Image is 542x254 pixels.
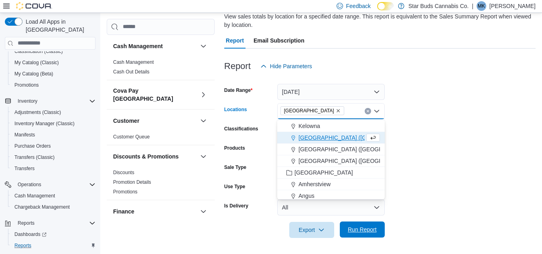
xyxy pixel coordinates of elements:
a: Discounts [113,170,134,175]
button: Purchase Orders [8,140,99,152]
button: Hide Parameters [257,58,315,74]
a: Adjustments (Classic) [11,108,64,117]
span: Adjustments (Classic) [11,108,95,117]
span: Manitoba [280,106,344,115]
button: Classification (Classic) [8,46,99,57]
a: Dashboards [11,230,50,239]
p: [PERSON_NAME] [489,1,536,11]
span: Reports [18,220,35,226]
button: [GEOGRAPHIC_DATA] ([GEOGRAPHIC_DATA]) [277,144,385,155]
a: Inventory Manager (Classic) [11,119,78,128]
span: Cash Management [14,193,55,199]
span: Cash Management [11,191,95,201]
h3: Cash Management [113,42,163,50]
h3: Finance [113,207,134,215]
button: Transfers [8,163,99,174]
span: Purchase Orders [14,143,51,149]
span: [GEOGRAPHIC_DATA] ([GEOGRAPHIC_DATA]) [298,145,421,153]
a: Chargeback Management [11,202,73,212]
span: Classification (Classic) [14,48,63,55]
label: Sale Type [224,164,246,171]
span: Reports [11,241,95,250]
span: Manifests [11,130,95,140]
button: Transfers (Classic) [8,152,99,163]
a: Dashboards [8,229,99,240]
button: [GEOGRAPHIC_DATA] [277,167,385,179]
button: Discounts & Promotions [199,152,208,161]
span: [GEOGRAPHIC_DATA] [284,107,334,115]
span: Manifests [14,132,35,138]
button: Remove Manitoba from selection in this group [336,108,341,113]
button: Cash Management [113,42,197,50]
span: Reports [14,218,95,228]
img: Cova [16,2,52,10]
a: Promotions [11,80,42,90]
div: Finance [107,223,215,245]
div: Megan Keith [477,1,486,11]
span: Transfers (Classic) [11,152,95,162]
h3: Discounts & Promotions [113,152,179,161]
label: Locations [224,106,247,113]
button: Discounts & Promotions [113,152,197,161]
span: Inventory [18,98,37,104]
h3: Customer [113,117,139,125]
button: Clear input [365,108,371,114]
span: Report [226,33,244,49]
button: My Catalog (Beta) [8,68,99,79]
span: Load All Apps in [GEOGRAPHIC_DATA] [22,18,95,34]
span: Dashboards [14,231,47,238]
button: Amherstview [277,179,385,190]
a: My Catalog (Beta) [11,69,57,79]
span: Angus [298,192,315,200]
div: Cash Management [107,57,215,80]
label: Products [224,145,245,151]
button: Reports [8,240,99,251]
span: Operations [14,180,95,189]
button: Reports [14,218,38,228]
a: Reports [11,241,35,250]
button: Run Report [340,221,385,238]
span: Customer Queue [113,134,150,140]
button: Customer [199,116,208,126]
a: Cash Out Details [113,69,150,75]
a: Promotions [113,189,138,195]
a: My Catalog (Classic) [11,58,62,67]
a: Transfers (Classic) [11,152,58,162]
span: Amherstview [298,180,331,188]
a: GL Account Totals [113,225,152,230]
span: Feedback [346,2,371,10]
button: Operations [14,180,45,189]
div: View sales totals by location for a specified date range. This report is equivalent to the Sales ... [224,12,532,29]
div: Discounts & Promotions [107,168,215,200]
button: Kelowna [277,120,385,132]
span: Operations [18,181,41,188]
button: Adjustments (Classic) [8,107,99,118]
button: [GEOGRAPHIC_DATA] ([GEOGRAPHIC_DATA]) [277,155,385,167]
a: Cash Management [113,59,154,65]
span: Inventory Manager (Classic) [11,119,95,128]
div: Customer [107,132,215,145]
button: Chargeback Management [8,201,99,213]
a: Classification (Classic) [11,47,66,56]
span: [GEOGRAPHIC_DATA] ([GEOGRAPHIC_DATA]) [298,157,421,165]
p: Star Buds Cannabis Co. [408,1,469,11]
span: Discounts [113,169,134,176]
span: Purchase Orders [11,141,95,151]
button: Manifests [8,129,99,140]
span: Reports [14,242,31,249]
button: Reports [2,217,99,229]
span: Export [294,222,329,238]
span: Dashboards [11,230,95,239]
h3: Report [224,61,251,71]
span: Promotion Details [113,179,151,185]
span: Classification (Classic) [11,47,95,56]
span: My Catalog (Beta) [14,71,53,77]
h3: Cova Pay [GEOGRAPHIC_DATA] [113,87,197,103]
span: Transfers (Classic) [14,154,55,161]
button: Finance [113,207,197,215]
button: Promotions [8,79,99,91]
span: [GEOGRAPHIC_DATA] ([GEOGRAPHIC_DATA]) [298,134,421,142]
